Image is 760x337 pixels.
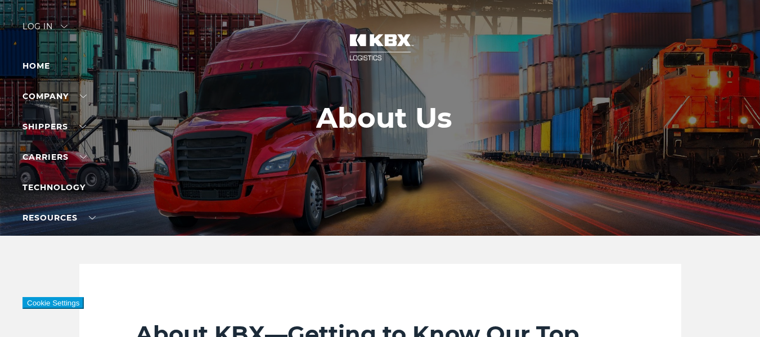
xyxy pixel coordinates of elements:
img: kbx logo [338,23,422,72]
a: SHIPPERS [23,122,86,132]
a: Company [23,91,87,101]
a: Home [23,61,50,71]
div: Log in [23,23,68,39]
a: Carriers [23,152,87,162]
a: RESOURCES [23,213,96,223]
a: Technology [23,182,86,192]
h1: About Us [316,102,452,134]
img: arrow [61,25,68,28]
button: Cookie Settings [23,297,84,309]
